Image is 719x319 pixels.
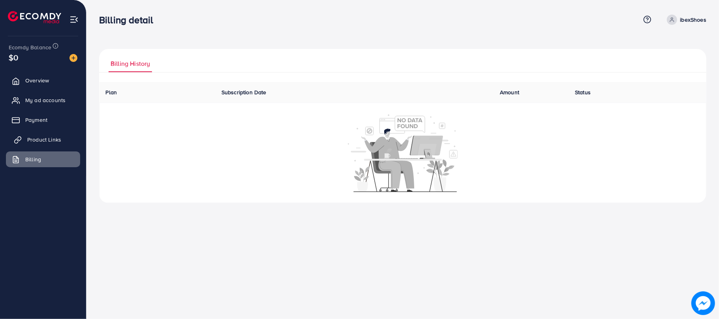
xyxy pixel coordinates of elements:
[111,59,150,68] span: Billing History
[106,88,117,96] span: Plan
[9,52,18,63] span: $0
[6,112,80,128] a: Payment
[99,14,160,26] h3: Billing detail
[25,155,41,163] span: Billing
[575,88,591,96] span: Status
[6,151,80,167] a: Billing
[6,92,80,108] a: My ad accounts
[680,15,706,24] p: ibexShoes
[348,113,458,192] img: No account
[25,96,66,104] span: My ad accounts
[69,54,77,62] img: image
[664,15,706,25] a: ibexShoes
[25,76,49,84] span: Overview
[9,43,51,51] span: Ecomdy Balance
[222,88,267,96] span: Subscription Date
[25,116,47,124] span: Payment
[8,11,61,23] img: logo
[6,132,80,147] a: Product Links
[69,15,79,24] img: menu
[6,73,80,88] a: Overview
[691,291,715,315] img: image
[27,136,61,144] span: Product Links
[500,88,519,96] span: Amount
